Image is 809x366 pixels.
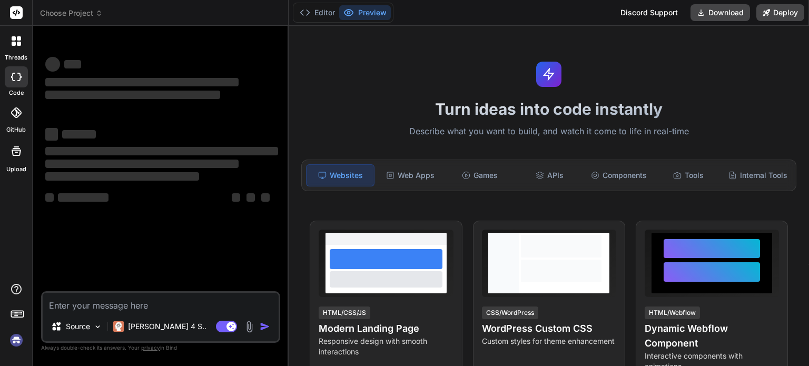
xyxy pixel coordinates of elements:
div: Internal Tools [724,164,792,186]
span: ‌ [45,57,60,72]
img: Pick Models [93,322,102,331]
span: ‌ [246,193,255,202]
span: ‌ [62,130,96,139]
span: ‌ [45,172,199,181]
h4: Dynamic Webflow Component [645,321,779,351]
span: ‌ [64,60,81,68]
p: [PERSON_NAME] 4 S.. [128,321,206,332]
span: ‌ [45,78,239,86]
span: ‌ [45,193,54,202]
p: Custom styles for theme enhancement [482,336,616,347]
span: ‌ [45,91,220,99]
button: Deploy [756,4,804,21]
label: threads [5,53,27,62]
div: Discord Support [614,4,684,21]
h1: Turn ideas into code instantly [295,100,803,118]
button: Editor [295,5,339,20]
p: Always double-check its answers. Your in Bind [41,343,280,353]
img: icon [260,321,270,332]
p: Responsive design with smooth interactions [319,336,453,357]
h4: WordPress Custom CSS [482,321,616,336]
div: CSS/WordPress [482,306,538,319]
div: HTML/CSS/JS [319,306,370,319]
div: Websites [306,164,374,186]
span: ‌ [45,128,58,141]
img: attachment [243,321,255,333]
p: Describe what you want to build, and watch it come to life in real-time [295,125,803,139]
span: privacy [141,344,160,351]
span: ‌ [58,193,108,202]
span: ‌ [45,147,278,155]
div: Components [585,164,653,186]
img: Claude 4 Sonnet [113,321,124,332]
div: Tools [655,164,722,186]
span: Choose Project [40,8,103,18]
label: GitHub [6,125,26,134]
span: ‌ [232,193,240,202]
div: APIs [516,164,583,186]
label: Upload [6,165,26,174]
div: Games [446,164,514,186]
div: Web Apps [377,164,444,186]
h4: Modern Landing Page [319,321,453,336]
p: Source [66,321,90,332]
span: ‌ [45,160,239,168]
div: HTML/Webflow [645,306,700,319]
img: signin [7,331,25,349]
span: ‌ [261,193,270,202]
button: Preview [339,5,391,20]
label: code [9,88,24,97]
button: Download [690,4,750,21]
